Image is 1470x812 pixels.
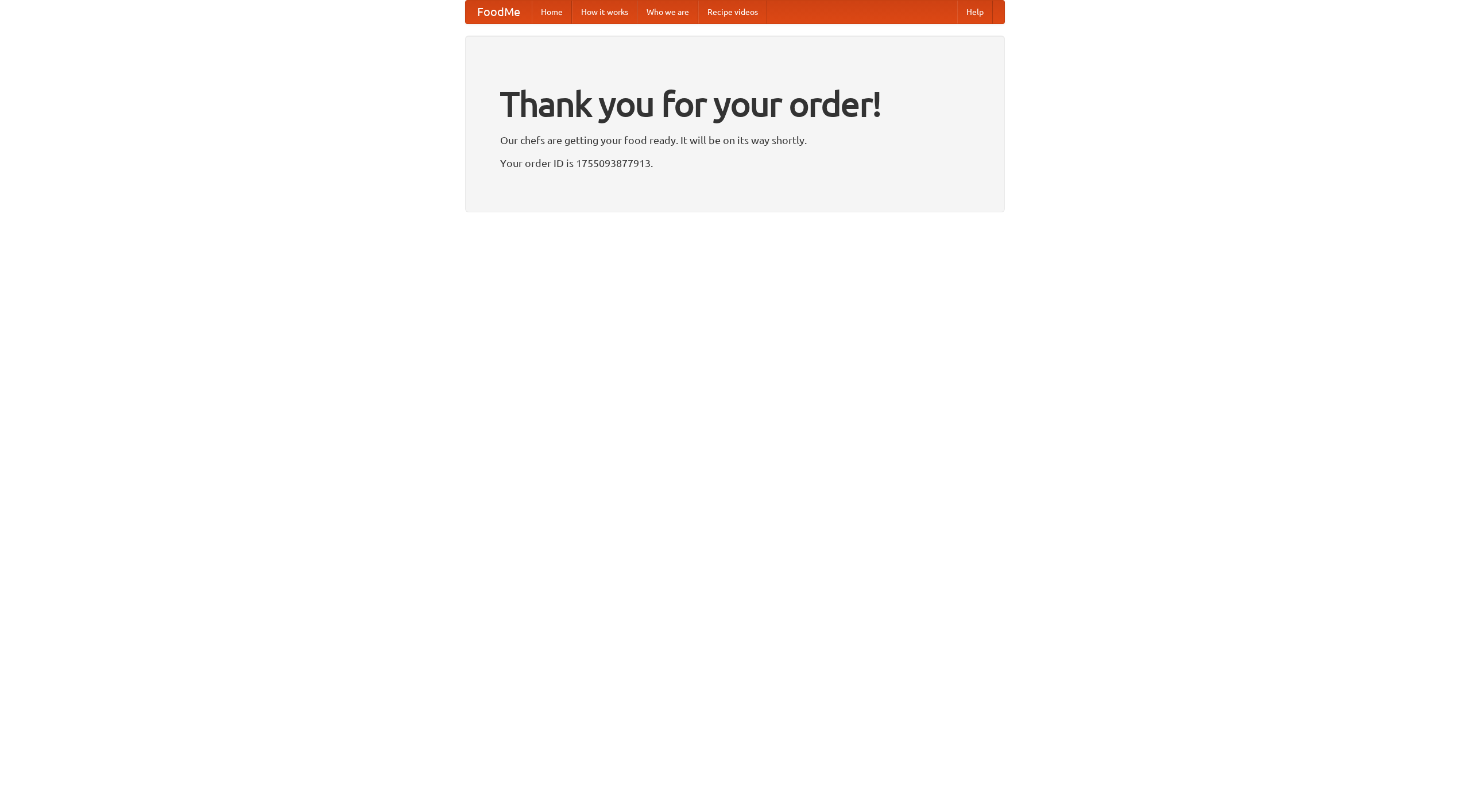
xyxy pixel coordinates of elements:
a: How it works [572,1,637,24]
p: Your order ID is 1755093877913. [500,154,970,172]
a: FoodMe [466,1,532,24]
h1: Thank you for your order! [500,76,970,131]
a: Recipe videos [698,1,767,24]
a: Home [532,1,572,24]
a: Help [957,1,993,24]
a: Who we are [637,1,698,24]
p: Our chefs are getting your food ready. It will be on its way shortly. [500,131,970,149]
